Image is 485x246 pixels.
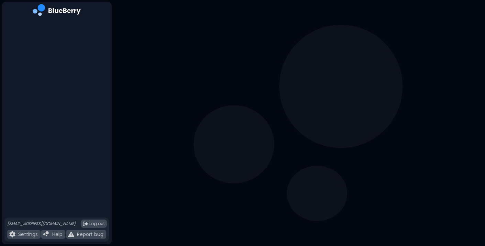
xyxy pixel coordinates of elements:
img: company logo [33,4,81,18]
p: Report bug [77,231,103,237]
img: file icon [68,231,74,237]
p: [EMAIL_ADDRESS][DOMAIN_NAME] [7,221,76,226]
img: file icon [9,231,15,237]
img: logout [83,221,88,226]
img: file icon [43,231,49,237]
p: Settings [18,231,38,237]
p: Help [52,231,63,237]
span: Log out [89,221,105,226]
